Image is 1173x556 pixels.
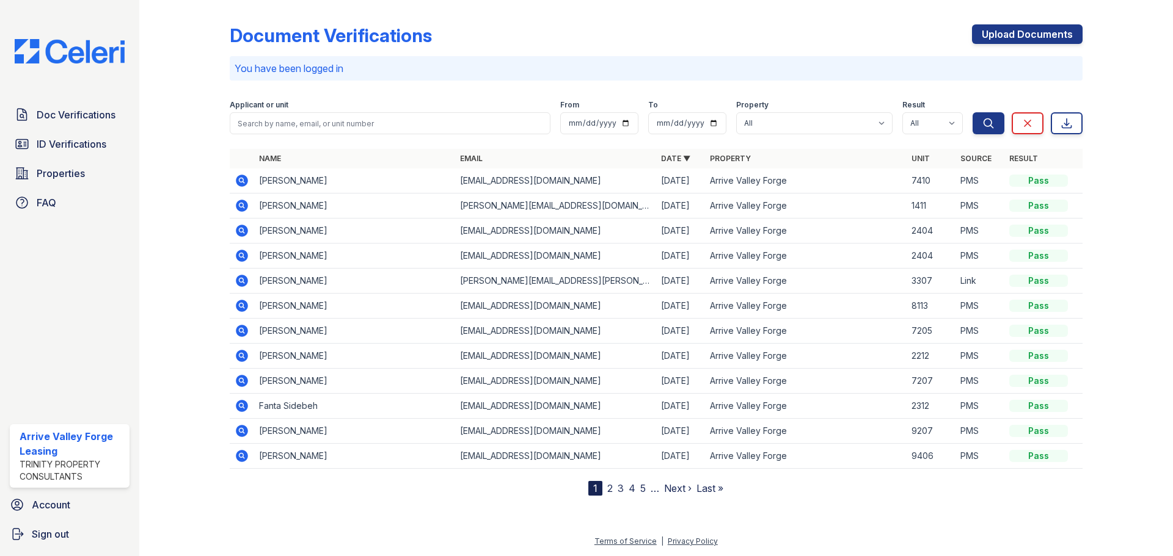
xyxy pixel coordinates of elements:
[705,218,906,244] td: Arrive Valley Forge
[1009,250,1068,262] div: Pass
[10,161,130,186] a: Properties
[907,419,956,444] td: 9207
[629,482,635,494] a: 4
[705,444,906,469] td: Arrive Valley Forge
[254,319,455,344] td: [PERSON_NAME]
[656,344,705,369] td: [DATE]
[661,536,663,546] div: |
[1009,300,1068,312] div: Pass
[455,168,656,193] td: [EMAIL_ADDRESS][DOMAIN_NAME]
[907,193,956,218] td: 1411
[5,39,134,63] img: CE_Logo_Blue-a8612792a0a2168367f1c8372b55b34899dd931a85d93a1a3d3e32e68fde9ad4.png
[912,154,930,163] a: Unit
[656,444,705,469] td: [DATE]
[594,536,657,546] a: Terms of Service
[20,458,125,483] div: Trinity Property Consultants
[254,294,455,319] td: [PERSON_NAME]
[560,100,579,110] label: From
[956,444,1004,469] td: PMS
[956,168,1004,193] td: PMS
[254,444,455,469] td: [PERSON_NAME]
[907,369,956,394] td: 7207
[37,166,85,181] span: Properties
[254,394,455,419] td: Fanta Sidebeh
[1009,425,1068,437] div: Pass
[618,482,624,494] a: 3
[705,193,906,218] td: Arrive Valley Forge
[1009,450,1068,462] div: Pass
[956,193,1004,218] td: PMS
[10,190,130,215] a: FAQ
[235,61,1078,76] p: You have been logged in
[455,369,656,394] td: [EMAIL_ADDRESS][DOMAIN_NAME]
[656,168,705,193] td: [DATE]
[902,100,925,110] label: Result
[656,319,705,344] td: [DATE]
[664,482,692,494] a: Next ›
[5,493,134,517] a: Account
[455,218,656,244] td: [EMAIL_ADDRESS][DOMAIN_NAME]
[736,100,769,110] label: Property
[1009,375,1068,387] div: Pass
[1122,507,1161,544] iframe: chat widget
[37,195,56,210] span: FAQ
[230,24,432,46] div: Document Verifications
[455,419,656,444] td: [EMAIL_ADDRESS][DOMAIN_NAME]
[648,100,658,110] label: To
[956,319,1004,344] td: PMS
[956,394,1004,419] td: PMS
[956,369,1004,394] td: PMS
[656,419,705,444] td: [DATE]
[259,154,281,163] a: Name
[651,481,659,496] span: …
[1009,325,1068,337] div: Pass
[956,344,1004,369] td: PMS
[668,536,718,546] a: Privacy Policy
[588,481,602,496] div: 1
[32,497,70,512] span: Account
[907,269,956,294] td: 3307
[460,154,483,163] a: Email
[1009,350,1068,362] div: Pass
[455,444,656,469] td: [EMAIL_ADDRESS][DOMAIN_NAME]
[705,419,906,444] td: Arrive Valley Forge
[20,429,125,458] div: Arrive Valley Forge Leasing
[230,100,288,110] label: Applicant or unit
[5,522,134,546] a: Sign out
[1009,400,1068,412] div: Pass
[37,107,115,122] span: Doc Verifications
[455,344,656,369] td: [EMAIL_ADDRESS][DOMAIN_NAME]
[960,154,992,163] a: Source
[254,218,455,244] td: [PERSON_NAME]
[254,193,455,218] td: [PERSON_NAME]
[656,369,705,394] td: [DATE]
[254,168,455,193] td: [PERSON_NAME]
[656,193,705,218] td: [DATE]
[254,369,455,394] td: [PERSON_NAME]
[455,269,656,294] td: [PERSON_NAME][EMAIL_ADDRESS][PERSON_NAME][DOMAIN_NAME]
[230,112,550,134] input: Search by name, email, or unit number
[1009,275,1068,287] div: Pass
[254,419,455,444] td: [PERSON_NAME]
[956,419,1004,444] td: PMS
[705,168,906,193] td: Arrive Valley Forge
[10,132,130,156] a: ID Verifications
[1009,154,1038,163] a: Result
[705,244,906,269] td: Arrive Valley Forge
[455,244,656,269] td: [EMAIL_ADDRESS][DOMAIN_NAME]
[10,103,130,127] a: Doc Verifications
[705,369,906,394] td: Arrive Valley Forge
[705,344,906,369] td: Arrive Valley Forge
[455,319,656,344] td: [EMAIL_ADDRESS][DOMAIN_NAME]
[656,218,705,244] td: [DATE]
[907,319,956,344] td: 7205
[972,24,1083,44] a: Upload Documents
[1009,200,1068,212] div: Pass
[1009,225,1068,237] div: Pass
[956,218,1004,244] td: PMS
[656,269,705,294] td: [DATE]
[705,294,906,319] td: Arrive Valley Forge
[956,244,1004,269] td: PMS
[656,394,705,419] td: [DATE]
[254,244,455,269] td: [PERSON_NAME]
